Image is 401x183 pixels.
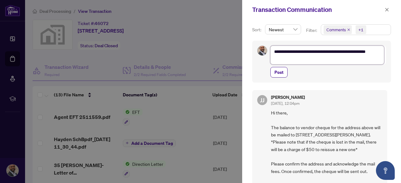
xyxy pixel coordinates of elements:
h5: [PERSON_NAME] [271,95,305,99]
p: Filter: [306,27,318,34]
span: Comments [326,27,346,33]
span: close [385,8,389,12]
p: Sort: [252,26,263,33]
div: Transaction Communication [252,5,383,14]
span: JJ [260,96,264,104]
div: +1 [358,27,363,33]
span: close [347,28,350,31]
img: Profile Icon [258,46,267,55]
span: Post [274,67,284,77]
button: Post [270,67,288,78]
button: Open asap [376,161,395,180]
span: Newest [269,25,297,34]
span: [DATE], 12:04pm [271,101,299,106]
span: Comments [324,25,352,34]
